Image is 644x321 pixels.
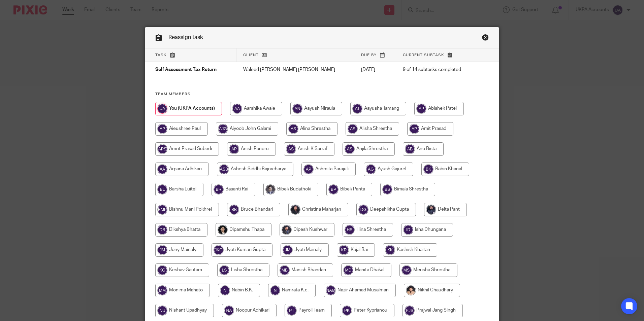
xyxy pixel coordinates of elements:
span: Self Assessment Tax Return [155,68,217,72]
p: [DATE] [361,66,389,73]
span: Due by [361,53,377,57]
span: Client [243,53,259,57]
h4: Team members [155,92,489,97]
span: Reassign task [168,35,203,40]
p: Waleed [PERSON_NAME] [PERSON_NAME] [243,66,348,73]
a: Close this dialog window [482,34,489,43]
span: Task [155,53,167,57]
td: 9 of 14 subtasks completed [396,62,476,78]
span: Current subtask [403,53,444,57]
